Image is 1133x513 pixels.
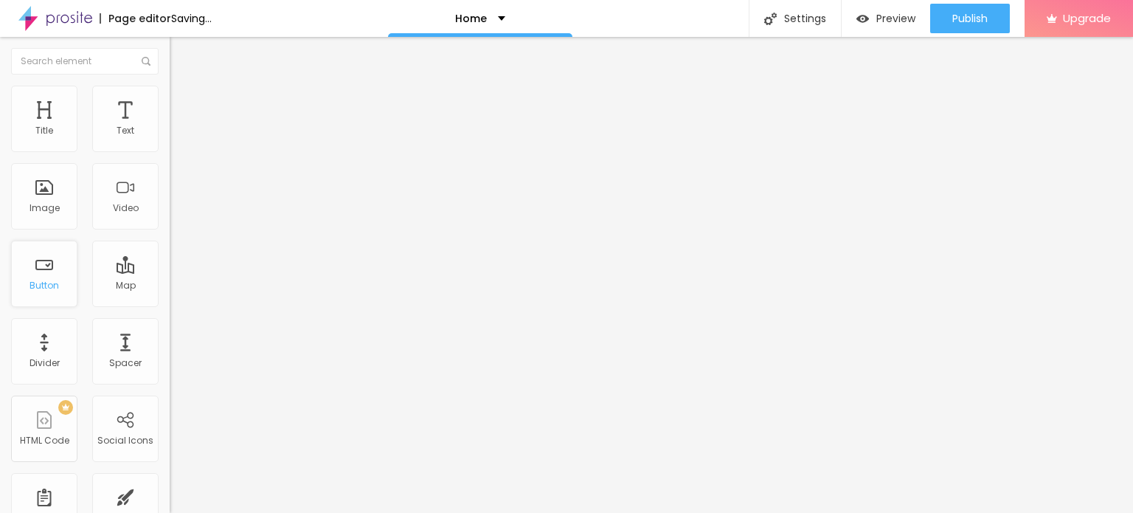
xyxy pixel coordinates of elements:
[20,435,69,446] div: HTML Code
[930,4,1010,33] button: Publish
[30,280,59,291] div: Button
[876,13,915,24] span: Preview
[842,4,930,33] button: Preview
[170,37,1133,513] iframe: Editor
[30,358,60,368] div: Divider
[764,13,777,25] img: Icone
[100,13,171,24] div: Page editor
[97,435,153,446] div: Social Icons
[171,13,212,24] div: Saving...
[1063,12,1111,24] span: Upgrade
[35,125,53,136] div: Title
[113,203,139,213] div: Video
[952,13,988,24] span: Publish
[856,13,869,25] img: view-1.svg
[11,48,159,75] input: Search element
[109,358,142,368] div: Spacer
[30,203,60,213] div: Image
[117,125,134,136] div: Text
[455,13,487,24] p: Home
[142,57,150,66] img: Icone
[116,280,136,291] div: Map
